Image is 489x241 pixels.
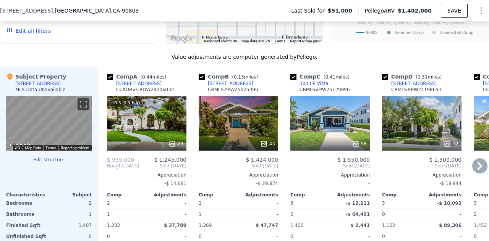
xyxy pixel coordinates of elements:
div: Appreciation [199,172,278,178]
div: Comp [382,192,422,198]
div: CRMLS # PW24198653 [391,87,442,93]
div: 3033 E Vista [300,80,328,87]
div: 2 [50,198,92,209]
div: - [148,209,186,220]
div: Subject Property [6,73,66,80]
span: $1,402,000 [398,8,432,14]
text: Unselected Comp [440,30,473,35]
div: Comp D [382,73,445,80]
span: Sold [DATE] [290,163,370,169]
span: $ 1,550,000 [337,157,370,163]
button: Keyboard shortcuts [204,39,237,44]
span: 0.13 [234,74,244,80]
span: $51,000 [328,7,352,14]
div: 43 [260,140,275,148]
span: 0 [199,234,202,239]
a: [STREET_ADDRESS] [382,80,437,87]
span: 0.44 [142,74,152,80]
div: Appreciation [107,172,186,178]
span: $ 935,000 [107,157,134,163]
span: , [GEOGRAPHIC_DATA] [53,7,139,14]
a: Terms (opens in new tab) [275,39,285,43]
span: Pellego ARV [365,7,398,14]
span: 3 [474,201,477,206]
a: [STREET_ADDRESS] [199,80,253,87]
span: 2 [107,201,110,206]
div: Bedrooms [6,198,47,209]
div: [STREET_ADDRESS] [15,80,61,87]
div: 29 [168,140,183,148]
div: 58 [352,140,367,148]
a: Report a map error [290,39,321,43]
button: Show Options [474,3,489,18]
div: - [240,209,278,220]
text: Selected Comp [395,30,424,35]
span: $ 47,747 [256,223,278,228]
div: [STREET_ADDRESS] [208,80,253,87]
text: [DATE] [451,20,466,25]
div: 1 [50,209,92,220]
div: Comp C [290,73,353,80]
div: Comp [290,192,330,198]
span: 1,400 [290,223,303,228]
div: Comp B [199,73,261,80]
span: $ 1,424,000 [246,157,278,163]
div: This is a Flip [110,99,141,106]
div: - [423,209,461,220]
text: [DATE] [395,20,410,25]
span: 1,269 [199,223,212,228]
text: [DATE] [358,20,372,25]
span: Sold [DATE] [382,163,461,169]
div: Appreciation [290,172,370,178]
span: $ 1,300,000 [429,157,461,163]
span: $ 37,780 [164,223,186,228]
span: 0 [382,234,385,239]
div: 2 [290,209,329,220]
span: -$ 64,491 [345,212,370,217]
div: Finished Sqft [6,220,47,231]
span: 1,152 [382,223,395,228]
div: 1 [107,209,145,220]
div: CRMLS # PW25025396 [208,87,258,93]
div: Street View [6,96,92,151]
span: Sold [DATE] [199,163,278,169]
span: ( miles) [413,74,445,80]
div: Adjustments [238,192,278,198]
span: $ 89,306 [439,223,461,228]
div: CRMLS # PW25129896 [300,87,350,93]
div: Adjustments [147,192,186,198]
span: Bought [107,163,123,169]
text: [DATE] [414,20,428,25]
a: Terms (opens in new tab) [45,146,56,150]
img: Google [8,141,33,151]
span: 0.31 [418,74,428,80]
text: [DATE] [376,20,391,25]
div: Bathrooms [6,209,47,220]
text: 90803 [366,30,377,35]
div: [STREET_ADDRESS] [116,80,162,87]
button: Keyboard shortcuts [15,146,20,149]
div: Adjustments [422,192,461,198]
span: 0 [290,234,293,239]
div: Comp [199,192,238,198]
span: $ 2,441 [351,223,370,228]
a: [STREET_ADDRESS] [107,80,162,87]
span: , CA 90803 [111,8,139,14]
button: Edit structure [6,157,92,163]
span: 0.41 [325,74,335,80]
span: 2 [199,201,202,206]
div: 32 [444,140,458,148]
div: Subject [49,192,92,198]
button: Edit all filters [6,27,51,35]
span: -$ 18,944 [439,181,461,186]
span: -$ 14,681 [164,181,186,186]
span: ( miles) [229,74,261,80]
div: Characteristics [6,192,49,198]
span: -$ 10,092 [437,201,461,206]
a: Open this area in Google Maps (opens a new window) [168,34,193,44]
span: 0 [474,234,477,239]
a: Report a problem [61,146,89,150]
div: - [290,178,370,189]
div: 0 [382,209,420,220]
div: MLS Data Unavailable [15,87,66,93]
